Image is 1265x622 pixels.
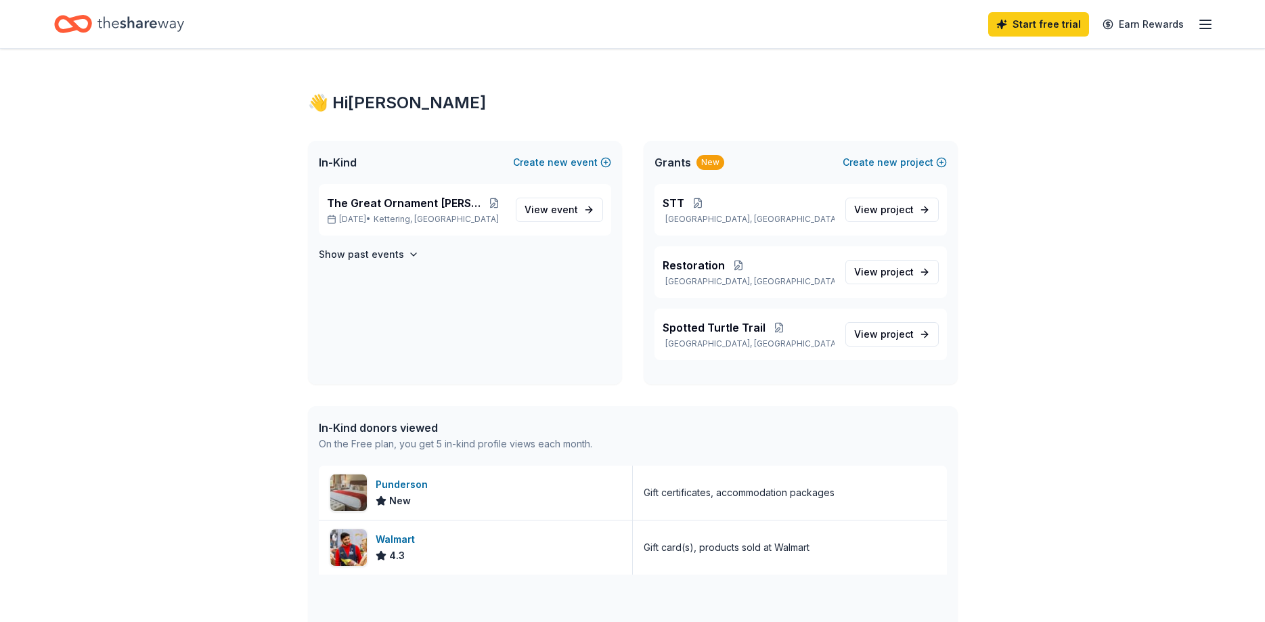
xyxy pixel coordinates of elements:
[389,548,405,564] span: 4.3
[881,204,914,215] span: project
[376,531,420,548] div: Walmart
[319,246,419,263] button: Show past events
[663,319,765,336] span: Spotted Turtle Trail
[525,202,578,218] span: View
[854,264,914,280] span: View
[374,214,499,225] span: Kettering, [GEOGRAPHIC_DATA]
[988,12,1089,37] a: Start free trial
[644,539,809,556] div: Gift card(s), products sold at Walmart
[319,154,357,171] span: In-Kind
[854,202,914,218] span: View
[327,195,484,211] span: The Great Ornament [PERSON_NAME]
[854,326,914,342] span: View
[54,8,184,40] a: Home
[319,420,592,436] div: In-Kind donors viewed
[644,485,835,501] div: Gift certificates, accommodation packages
[376,476,433,493] div: Punderson
[308,92,958,114] div: 👋 Hi [PERSON_NAME]
[845,322,939,347] a: View project
[551,204,578,215] span: event
[1094,12,1192,37] a: Earn Rewards
[845,198,939,222] a: View project
[327,214,505,225] p: [DATE] •
[663,195,684,211] span: STT
[548,154,568,171] span: new
[513,154,611,171] button: Createnewevent
[663,276,835,287] p: [GEOGRAPHIC_DATA], [GEOGRAPHIC_DATA]
[843,154,947,171] button: Createnewproject
[845,260,939,284] a: View project
[330,529,367,566] img: Image for Walmart
[881,328,914,340] span: project
[389,493,411,509] span: New
[881,266,914,277] span: project
[877,154,897,171] span: new
[696,155,724,170] div: New
[319,246,404,263] h4: Show past events
[663,214,835,225] p: [GEOGRAPHIC_DATA], [GEOGRAPHIC_DATA]
[663,338,835,349] p: [GEOGRAPHIC_DATA], [GEOGRAPHIC_DATA]
[319,436,592,452] div: On the Free plan, you get 5 in-kind profile views each month.
[516,198,603,222] a: View event
[663,257,725,273] span: Restoration
[330,474,367,511] img: Image for Punderson
[654,154,691,171] span: Grants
